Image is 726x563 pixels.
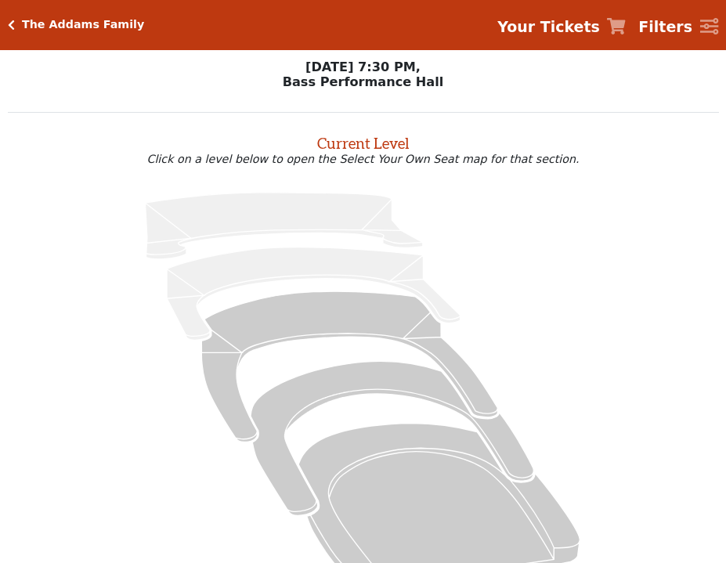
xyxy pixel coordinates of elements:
[638,18,692,35] strong: Filters
[8,60,719,89] p: [DATE] 7:30 PM, Bass Performance Hall
[8,20,15,31] a: Click here to go back to filters
[8,153,719,165] p: Click on a level below to open the Select Your Own Seat map for that section.
[22,18,144,31] h5: The Addams Family
[8,128,719,153] h2: Current Level
[146,193,424,259] path: Upper Gallery - Seats Available: 0
[167,247,461,340] path: Lower Gallery - Seats Available: 0
[497,16,626,38] a: Your Tickets
[638,16,718,38] a: Filters
[497,18,600,35] strong: Your Tickets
